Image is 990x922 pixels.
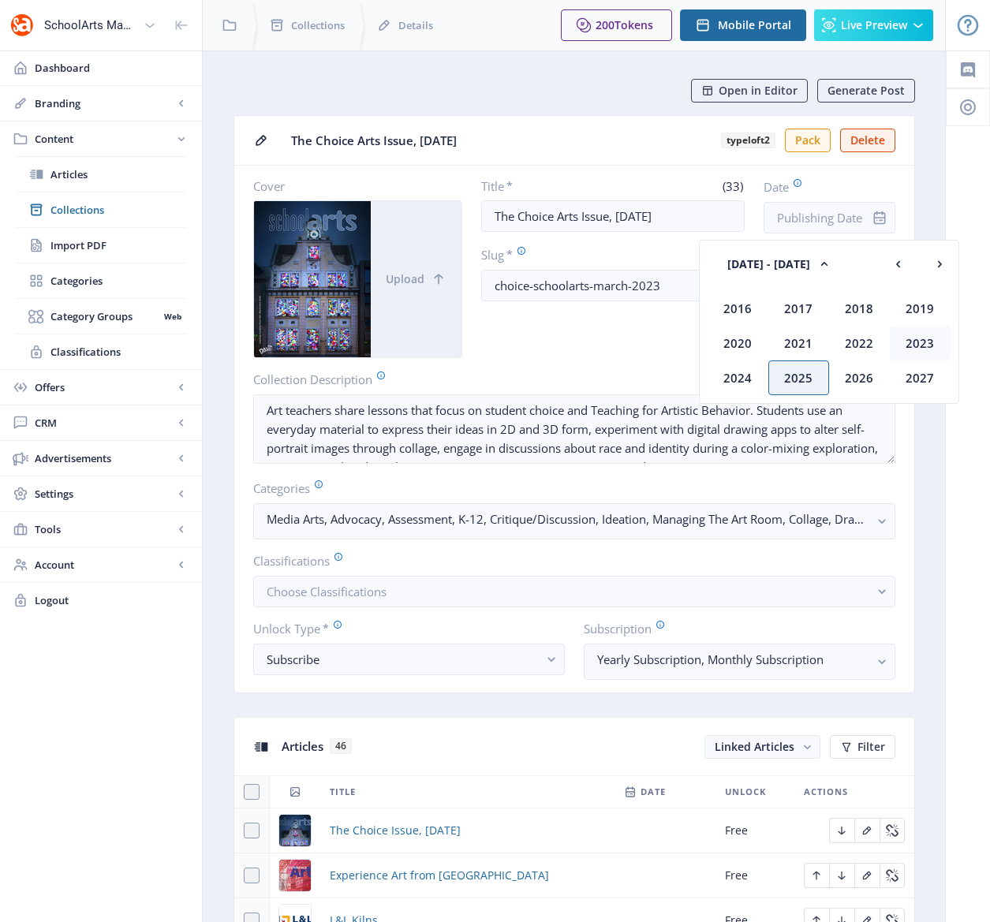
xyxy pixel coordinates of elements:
span: Advertisements [35,450,174,466]
button: 200Tokens [561,9,672,41]
div: 2022 [829,326,890,360]
button: Delete [840,129,895,152]
span: Linked Articles [715,739,794,754]
td: Free [715,853,794,898]
div: 2020 [708,326,768,360]
div: 2023 [890,326,951,360]
span: Details [398,17,433,33]
a: Category GroupsWeb [16,299,186,334]
a: Import PDF [16,228,186,263]
img: 382b8216-077e-4fe1-82cf-64c6b6905746.png [279,815,311,846]
span: Content [35,131,174,147]
nb-select-label: Media Arts, Advocacy, Assessment, K-12, Critique/Discussion, Ideation, Managing The Art Room, Col... [267,510,869,528]
div: 2019 [890,291,951,326]
span: Import PDF [50,237,186,253]
div: Subscribe [267,650,539,669]
a: Edit page [854,867,880,882]
span: Collections [291,17,345,33]
span: Tools [35,521,174,537]
button: Subscribe [253,644,565,675]
span: Account [35,557,174,573]
button: Live Preview [814,9,933,41]
span: Open in Editor [719,84,798,97]
span: Choose Classifications [267,584,387,599]
div: 2017 [768,291,829,326]
button: Yearly Subscription, Monthly Subscription [584,644,895,680]
img: properties.app_icon.png [9,13,35,38]
label: Categories [253,480,883,497]
a: Edit page [829,822,854,837]
button: Generate Post [817,79,915,103]
label: Slug [481,246,682,263]
span: Collections [50,202,186,218]
span: (33) [720,178,745,194]
div: 2021 [768,326,829,360]
span: Mobile Portal [718,19,791,32]
a: Edit page [829,867,854,882]
span: Categories [50,273,186,289]
a: Classifications [16,334,186,369]
div: 2016 [708,291,768,326]
nb-icon: info [872,210,887,226]
span: Dashboard [35,60,189,76]
span: Live Preview [841,19,907,32]
div: 2024 [708,360,768,395]
span: Classifications [50,344,186,360]
button: Open in Editor [691,79,808,103]
input: Publishing Date [764,202,895,233]
a: Articles [16,157,186,192]
button: Filter [830,735,895,759]
span: Articles [282,738,323,754]
button: Linked Articles [704,735,820,759]
a: Experience Art from [GEOGRAPHIC_DATA] [330,866,549,885]
span: Unlock [725,782,766,801]
label: Classifications [253,552,883,569]
div: 2018 [829,291,890,326]
span: Generate Post [827,84,905,97]
span: Tokens [615,17,653,32]
nb-select-label: Yearly Subscription, Monthly Subscription [597,650,869,669]
span: The Choice Arts Issue, [DATE] [291,133,708,149]
button: Pack [785,129,831,152]
button: Media Arts, Advocacy, Assessment, K-12, Critique/Discussion, Ideation, Managing The Art Room, Col... [253,503,895,539]
img: 9ead8786-8b6f-4a98-ba91-6d150f85393c.png [279,860,311,891]
span: Actions [804,782,848,801]
span: Branding [35,95,174,111]
label: Unlock Type [253,620,552,637]
a: Edit page [880,867,905,882]
input: Type Collection Title ... [481,200,745,232]
div: 2026 [829,360,890,395]
span: Articles [50,166,186,182]
button: [DATE] - [DATE] [712,248,847,280]
button: Mobile Portal [680,9,806,41]
div: 2025 [768,360,829,395]
button: Upload [371,201,461,357]
label: Title [481,178,607,194]
button: Choose Classifications [253,576,895,607]
label: Cover [253,178,450,194]
span: Offers [35,379,174,395]
span: Title [330,782,356,801]
span: 46 [330,738,352,754]
label: Collection Description [253,371,568,388]
span: Upload [386,273,424,286]
label: Date [764,178,883,196]
span: CRM [35,415,174,431]
input: this-is-how-a-slug-looks-like [481,270,895,301]
a: Categories [16,263,186,298]
nb-badge: Web [159,308,186,324]
b: typeloft2 [721,133,775,148]
span: Logout [35,592,189,608]
label: Subscription [584,620,883,637]
span: Category Groups [50,308,159,324]
a: Edit page [854,822,880,837]
span: Date [641,782,666,801]
div: SchoolArts Magazine [44,8,137,43]
a: Edit page [880,822,905,837]
a: Collections [16,192,186,227]
a: The Choice Issue, [DATE] [330,821,461,840]
td: Free [715,808,794,853]
a: Edit page [804,867,829,882]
